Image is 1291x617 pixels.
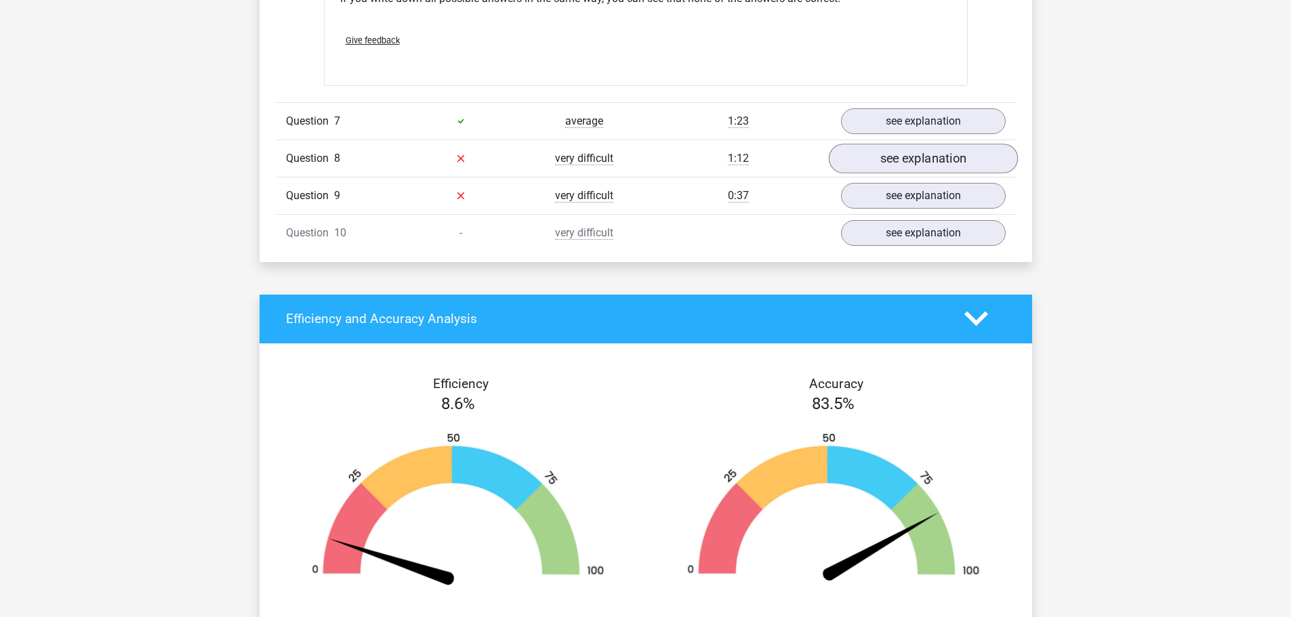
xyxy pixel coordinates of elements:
[728,114,749,128] span: 1:23
[399,225,522,241] div: -
[286,311,944,326] h4: Efficiency and Accuracy Analysis
[291,432,626,587] img: 9.368dbdf3dc12.png
[286,188,334,204] span: Question
[812,394,855,413] span: 83.5%
[286,225,334,241] span: Question
[555,189,613,203] span: very difficult
[334,189,340,202] span: 9
[841,220,1006,246] a: see explanation
[666,432,1001,587] img: 83.468b19e7024c.png
[828,144,1017,173] a: see explanation
[841,108,1006,134] a: see explanation
[841,183,1006,209] a: see explanation
[565,114,603,128] span: average
[346,35,400,45] span: Give feedback
[661,376,1011,391] h4: Accuracy
[555,226,613,240] span: very difficult
[728,189,749,203] span: 0:37
[441,394,475,413] span: 8.6%
[334,114,340,127] span: 7
[286,150,334,167] span: Question
[728,152,749,165] span: 1:12
[555,152,613,165] span: very difficult
[334,226,346,239] span: 10
[286,376,636,391] h4: Efficiency
[334,152,340,165] span: 8
[286,113,334,129] span: Question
